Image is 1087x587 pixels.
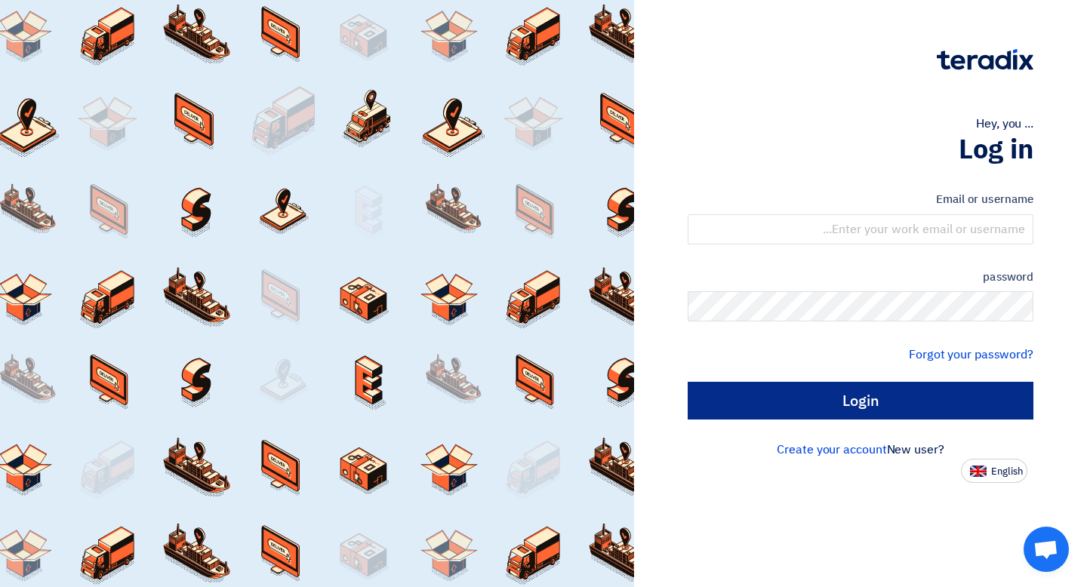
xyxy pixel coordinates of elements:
[976,115,1033,133] font: Hey, you ...
[688,382,1033,420] input: Login
[983,269,1033,285] font: password
[777,441,886,459] a: Create your account
[961,459,1027,483] button: English
[1024,527,1069,572] div: Open chat
[887,441,944,459] font: New user?
[937,49,1033,70] img: Teradix logo
[688,214,1033,244] input: Enter your work email or username...
[936,191,1033,207] font: Email or username
[970,466,987,477] img: en-US.png
[991,464,1023,478] font: English
[959,129,1033,170] font: Log in
[909,346,1033,364] a: Forgot your password?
